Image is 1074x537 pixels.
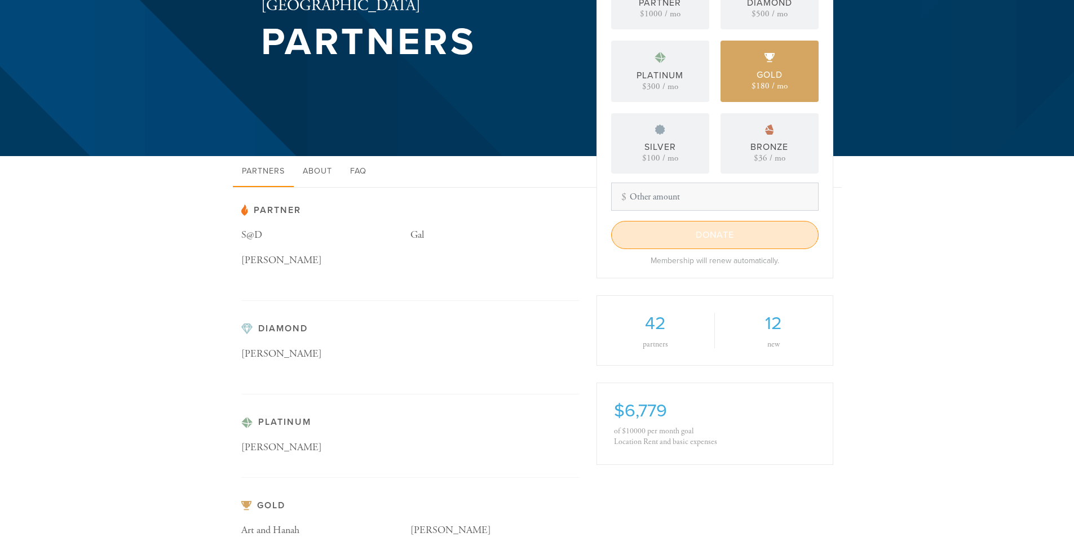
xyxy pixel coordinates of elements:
[241,441,322,454] span: [PERSON_NAME]
[611,255,819,267] div: Membership will renew automatically.
[655,52,666,63] img: pp-platinum.svg
[241,346,410,362] p: [PERSON_NAME]
[732,313,816,334] h2: 12
[614,340,697,348] div: partners
[241,500,580,511] h3: Gold
[241,417,580,428] h3: Platinum
[614,313,697,334] h2: 42
[614,437,816,447] div: Location Rent and basic expenses
[640,10,680,18] div: $1000 / mo
[241,323,580,335] h3: Diamond
[261,24,560,61] h1: Partners
[410,227,580,243] p: Gal
[642,82,678,91] div: $300 / mo
[757,68,783,82] div: Gold
[611,183,819,211] input: Other amount
[241,205,580,216] h3: Partner
[732,340,816,348] div: new
[655,125,665,135] img: pp-silver.svg
[765,125,774,135] img: pp-bronze.svg
[614,400,816,421] h2: $6,779
[754,154,785,162] div: $36 / mo
[241,323,253,335] img: pp-diamond.svg
[752,10,788,18] div: $500 / mo
[611,221,819,249] input: Donate
[241,205,248,216] img: pp-partner.svg
[642,154,678,162] div: $100 / mo
[241,227,410,243] p: S@D
[341,156,375,188] a: FAQ
[241,417,253,428] img: pp-platinum.svg
[233,156,294,188] a: Partners
[644,140,676,154] div: Silver
[637,69,683,82] div: Platinum
[241,501,251,511] img: pp-gold.svg
[294,156,341,188] a: About
[752,82,788,90] div: $180 / mo
[764,53,775,63] img: pp-gold.svg
[614,426,816,437] div: of $10000 per month goal
[241,252,410,269] p: [PERSON_NAME]
[750,140,788,154] div: Bronze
